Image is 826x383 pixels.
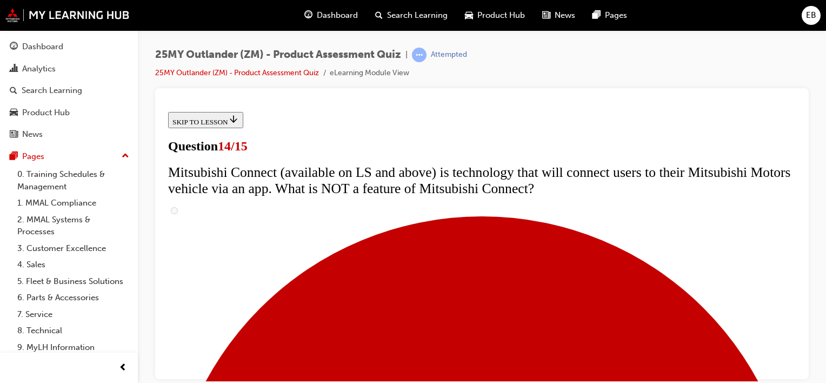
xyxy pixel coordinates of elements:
a: 5. Fleet & Business Solutions [13,273,134,290]
span: up-icon [122,149,129,163]
span: Search Learning [387,9,448,22]
span: chart-icon [10,64,18,74]
span: car-icon [465,9,473,22]
div: Pages [22,150,44,163]
div: Attempted [431,50,467,60]
span: Dashboard [317,9,358,22]
a: 9. MyLH Information [13,339,134,356]
div: News [22,128,43,141]
span: learningRecordVerb_ATTEMPT-icon [412,48,427,62]
a: 4. Sales [13,256,134,273]
a: 0. Training Schedules & Management [13,166,134,195]
span: Product Hub [477,9,525,22]
span: guage-icon [304,9,312,22]
span: | [405,49,408,61]
a: Product Hub [4,103,134,123]
button: Pages [4,147,134,167]
img: mmal [5,8,130,22]
a: 6. Parts & Accessories [13,289,134,306]
span: search-icon [375,9,383,22]
span: Pages [605,9,627,22]
div: Dashboard [22,41,63,53]
a: 7. Service [13,306,134,323]
div: Search Learning [22,84,82,97]
a: news-iconNews [534,4,584,27]
a: 2. MMAL Systems & Processes [13,212,134,240]
span: search-icon [10,86,17,96]
div: Analytics [22,63,56,75]
a: search-iconSearch Learning [367,4,456,27]
span: 25MY Outlander (ZM) - Product Assessment Quiz [155,49,401,61]
a: Dashboard [4,37,134,57]
a: 25MY Outlander (ZM) - Product Assessment Quiz [155,68,319,77]
span: news-icon [10,130,18,140]
li: eLearning Module View [330,67,409,80]
button: SKIP TO LESSON [4,4,79,21]
a: pages-iconPages [584,4,636,27]
div: Product Hub [22,107,70,119]
button: EB [802,6,821,25]
span: prev-icon [119,361,127,375]
a: 1. MMAL Compliance [13,195,134,212]
span: News [555,9,575,22]
a: 3. Customer Excellence [13,240,134,257]
span: pages-icon [10,152,18,162]
a: 8. Technical [13,322,134,339]
a: car-iconProduct Hub [456,4,534,27]
a: Analytics [4,59,134,79]
a: guage-iconDashboard [296,4,367,27]
span: news-icon [542,9,550,22]
span: SKIP TO LESSON [9,10,75,18]
span: car-icon [10,108,18,118]
a: News [4,124,134,144]
a: Search Learning [4,81,134,101]
button: DashboardAnalyticsSearch LearningProduct HubNews [4,35,134,147]
span: guage-icon [10,42,18,52]
span: pages-icon [592,9,601,22]
span: EB [806,9,816,22]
